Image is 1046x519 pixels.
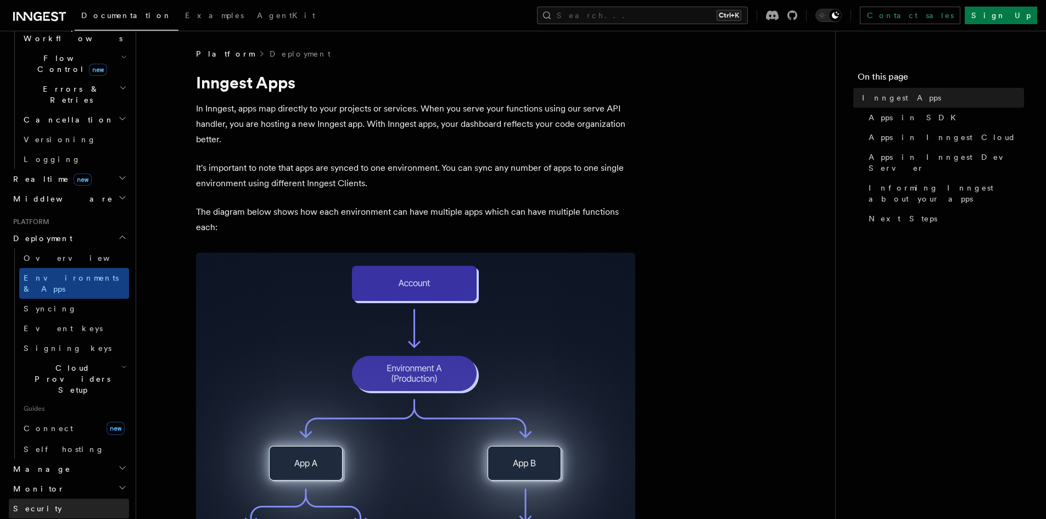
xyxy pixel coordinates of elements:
[19,362,121,395] span: Cloud Providers Setup
[19,358,129,400] button: Cloud Providers Setup
[19,22,122,44] span: Steps & Workflows
[19,79,129,110] button: Errors & Retries
[24,135,96,144] span: Versioning
[19,48,129,79] button: Flow Controlnew
[196,204,635,235] p: The diagram below shows how each environment can have multiple apps which can have multiple funct...
[858,70,1024,88] h4: On this page
[19,130,129,149] a: Versioning
[19,83,119,105] span: Errors & Retries
[862,92,941,103] span: Inngest Apps
[537,7,748,24] button: Search...Ctrl+K
[24,324,103,333] span: Event keys
[9,233,72,244] span: Deployment
[815,9,842,22] button: Toggle dark mode
[19,110,129,130] button: Cancellation
[9,189,129,209] button: Middleware
[13,504,62,513] span: Security
[24,424,73,433] span: Connect
[19,53,121,75] span: Flow Control
[19,319,129,338] a: Event keys
[860,7,960,24] a: Contact sales
[864,147,1024,178] a: Apps in Inngest Dev Server
[869,182,1024,204] span: Informing Inngest about your apps
[19,114,114,125] span: Cancellation
[196,48,254,59] span: Platform
[717,10,741,21] kbd: Ctrl+K
[9,483,65,494] span: Monitor
[19,248,129,268] a: Overview
[9,248,129,459] div: Deployment
[250,3,322,30] a: AgentKit
[9,464,71,475] span: Manage
[869,112,963,123] span: Apps in SDK
[19,18,129,48] button: Steps & Workflows
[178,3,250,30] a: Examples
[864,127,1024,147] a: Apps in Inngest Cloud
[19,149,129,169] a: Logging
[196,101,635,147] p: In Inngest, apps map directly to your projects or services. When you serve your functions using o...
[9,459,129,479] button: Manage
[864,108,1024,127] a: Apps in SDK
[270,48,331,59] a: Deployment
[24,344,111,353] span: Signing keys
[185,11,244,20] span: Examples
[24,304,77,313] span: Syncing
[19,268,129,299] a: Environments & Apps
[19,299,129,319] a: Syncing
[869,213,937,224] span: Next Steps
[869,152,1024,174] span: Apps in Inngest Dev Server
[24,254,137,263] span: Overview
[24,155,81,164] span: Logging
[107,422,125,435] span: new
[19,400,129,417] span: Guides
[869,132,1016,143] span: Apps in Inngest Cloud
[89,64,107,76] span: new
[75,3,178,31] a: Documentation
[864,209,1024,228] a: Next Steps
[19,417,129,439] a: Connectnew
[864,178,1024,209] a: Informing Inngest about your apps
[9,169,129,189] button: Realtimenew
[24,445,104,454] span: Self hosting
[9,174,92,185] span: Realtime
[9,193,113,204] span: Middleware
[9,499,129,518] a: Security
[965,7,1037,24] a: Sign Up
[9,479,129,499] button: Monitor
[81,11,172,20] span: Documentation
[9,217,49,226] span: Platform
[196,160,635,191] p: It's important to note that apps are synced to one environment. You can sync any number of apps t...
[19,338,129,358] a: Signing keys
[257,11,315,20] span: AgentKit
[9,228,129,248] button: Deployment
[19,439,129,459] a: Self hosting
[24,274,119,293] span: Environments & Apps
[196,72,635,92] h1: Inngest Apps
[858,88,1024,108] a: Inngest Apps
[74,174,92,186] span: new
